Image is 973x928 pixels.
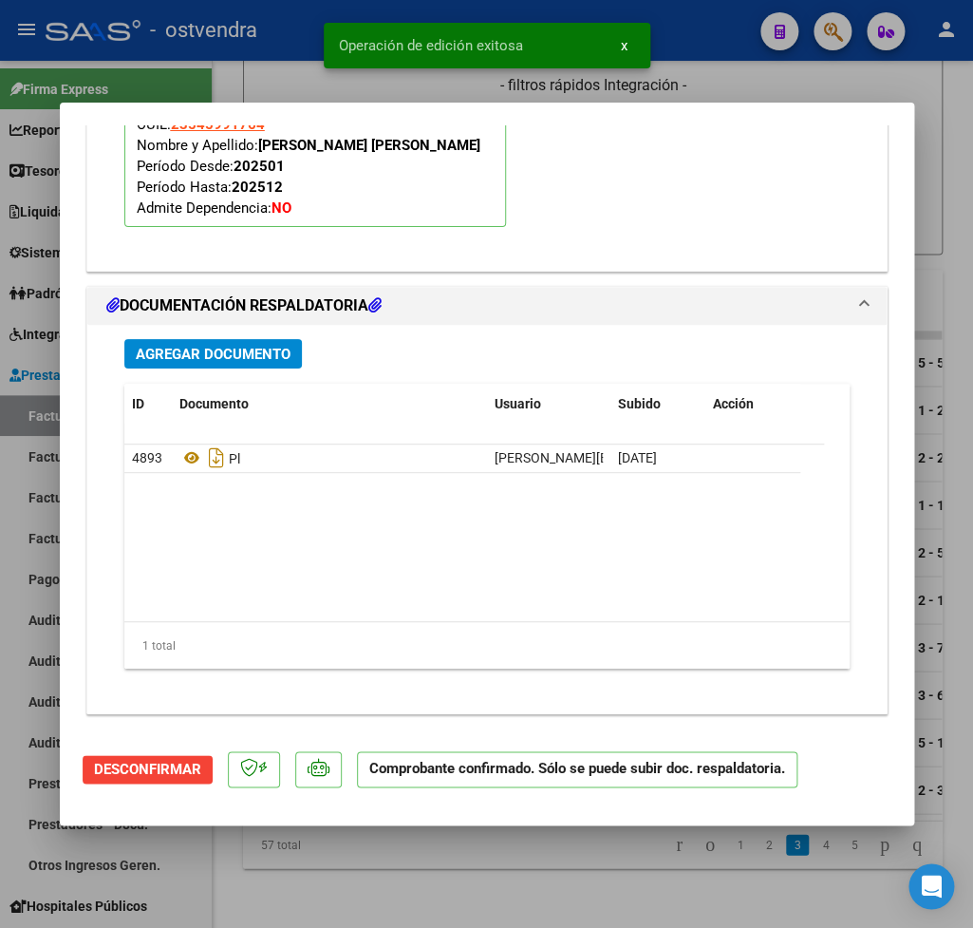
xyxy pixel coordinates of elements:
[124,384,172,425] datatable-header-cell: ID
[908,863,954,909] div: Open Intercom Messenger
[136,346,290,363] span: Agregar Documento
[258,137,480,154] strong: [PERSON_NAME] [PERSON_NAME]
[137,116,480,217] span: CUIL: Nombre y Apellido: Período Desde: Período Hasta: Admite Dependencia:
[234,158,285,175] strong: 202501
[610,384,705,425] datatable-header-cell: Subido
[495,450,918,465] span: [PERSON_NAME][EMAIL_ADDRESS][DOMAIN_NAME] - [PERSON_NAME]
[495,396,541,411] span: Usuario
[357,751,797,788] p: Comprobante confirmado. Sólo se puede subir doc. respaldatoria.
[106,294,382,317] h1: DOCUMENTACIÓN RESPALDATORIA
[271,199,291,217] strong: NO
[179,396,249,411] span: Documento
[124,45,506,227] p: Legajo preaprobado para Período de Prestación:
[124,622,850,670] div: 1 total
[172,384,487,425] datatable-header-cell: Documento
[705,384,800,425] datatable-header-cell: Acción
[339,36,523,55] span: Operación de edición exitosa
[83,755,213,784] button: Desconfirmar
[132,396,144,411] span: ID
[713,396,754,411] span: Acción
[621,37,627,54] span: x
[132,450,162,465] span: 4893
[487,384,610,425] datatable-header-cell: Usuario
[232,179,283,196] strong: 202512
[171,116,265,133] span: 23545991764
[94,761,201,778] span: Desconfirmar
[618,396,661,411] span: Subido
[87,325,887,713] div: DOCUMENTACIÓN RESPALDATORIA
[124,339,302,369] button: Agregar Documento
[87,287,887,325] mat-expansion-panel-header: DOCUMENTACIÓN RESPALDATORIA
[618,450,657,465] span: [DATE]
[606,28,643,63] button: x
[179,450,240,465] span: Pl
[204,443,229,473] i: Descargar documento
